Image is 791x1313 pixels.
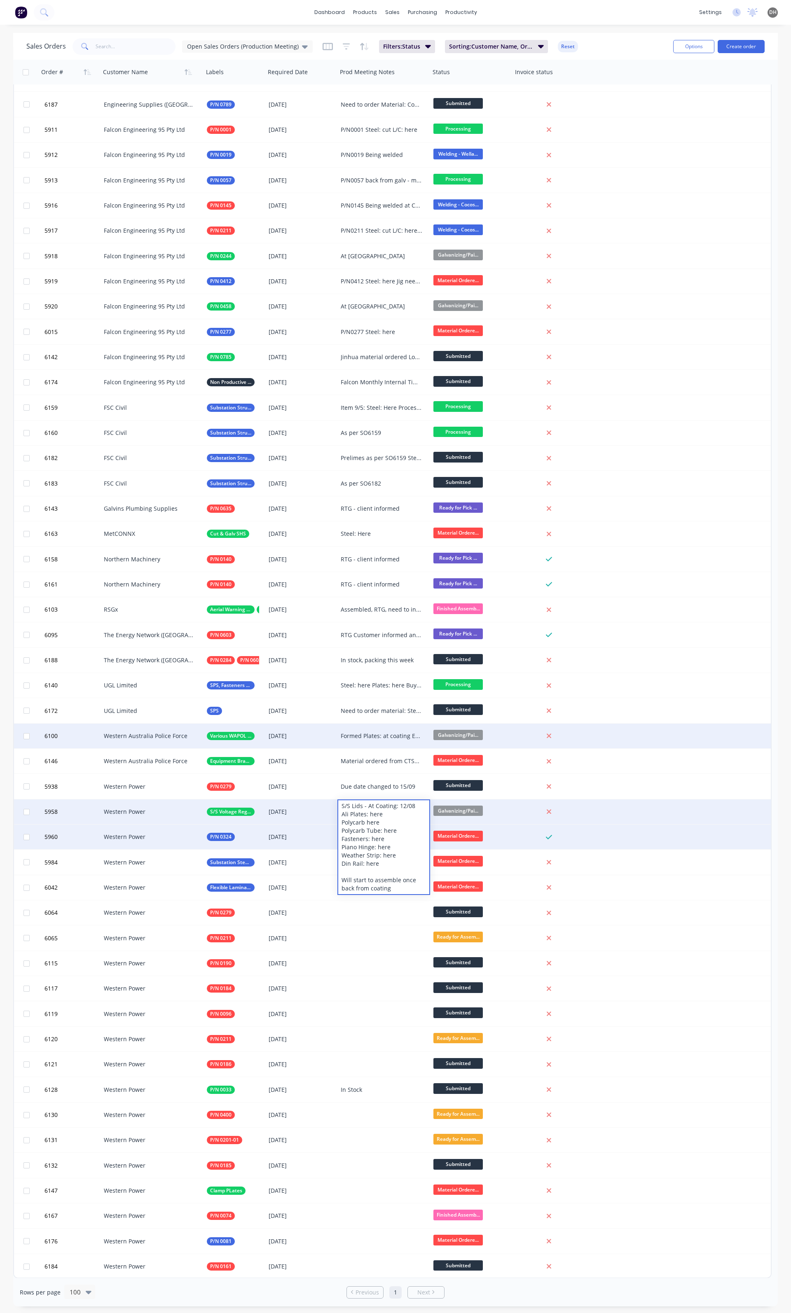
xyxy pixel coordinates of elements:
[44,378,58,386] span: 6174
[42,446,104,470] button: 6182
[210,1237,232,1245] span: P/N 0081
[433,603,483,614] span: Finished Assemb...
[269,176,334,185] div: [DATE]
[210,454,251,462] span: Substation Structural Steel
[210,429,251,437] span: Substation Structural Steel
[433,98,483,108] span: Submitted
[341,302,423,311] div: At [GEOGRAPHIC_DATA]
[433,427,483,437] span: Processing
[44,1010,58,1018] span: 6119
[44,833,58,841] span: 5960
[207,100,235,109] button: P/N 0789
[207,707,222,715] button: SPS
[207,681,255,689] button: SPS, Fasteners & Buy IN
[210,1161,232,1170] span: P/N 0185
[42,320,104,344] button: 6015
[210,732,251,740] span: Various WAPOL Brackets
[26,42,66,50] h1: Sales Orders
[207,151,235,159] button: P/N 0019
[341,555,423,563] div: RTG - client informed
[210,378,251,386] span: Non Productive Tasks
[210,353,232,361] span: P/N 0785
[207,505,235,513] button: P/N 0635
[210,227,232,235] span: P/N 0211
[44,984,58,993] span: 6117
[417,1288,430,1297] span: Next
[41,68,63,76] div: Order #
[42,345,104,369] button: 6142
[42,1103,104,1127] button: 6130
[269,505,334,513] div: [DATE]
[44,883,58,892] span: 6042
[341,201,423,210] div: P/N0145 Being welded at Cocos when time permits
[207,429,255,437] button: Substation Structural Steel
[15,6,27,19] img: Factory
[207,1136,242,1144] button: P/N 0201-01
[104,580,195,589] div: Northern Machinery
[42,547,104,572] button: 6158
[42,244,104,269] button: 5918
[433,275,483,285] span: Material Ordere...
[433,502,483,513] span: Ready for Pick ...
[433,300,483,311] span: Galvanizing/Pai...
[210,1010,232,1018] span: P/N 0096
[433,325,483,336] span: Material Ordere...
[210,277,232,285] span: P/N 0412
[433,250,483,260] span: Galvanizing/Pai...
[210,1111,232,1119] span: P/N 0400
[341,505,423,513] div: RTG - client informed
[341,378,423,386] div: Falcon Monthly Internal Times N/A Duplicate at EOM
[695,6,726,19] div: settings
[210,126,232,134] span: P/N 0001
[44,1161,58,1170] span: 6132
[42,294,104,319] button: 5920
[104,555,195,563] div: Northern Machinery
[269,530,334,538] div: [DATE]
[338,800,429,894] div: S/S Lids - At Coating: 12/08 Ali Plates: here Polycarb here Polycarb Tube: here Fasteners: here P...
[44,479,58,488] span: 6183
[433,578,483,589] span: Ready for Pick ...
[42,749,104,773] button: 6146
[207,328,235,336] button: P/N 0277
[42,370,104,395] button: 6174
[210,580,232,589] span: P/N 0140
[42,421,104,445] button: 6160
[42,1203,104,1228] button: 6167
[341,479,423,488] div: As per SO6182
[207,353,235,361] button: P/N 0785
[341,252,423,260] div: At [GEOGRAPHIC_DATA]
[187,42,299,51] span: Open Sales Orders (Production Meeting)
[210,656,232,664] span: P/N 0284
[269,151,334,159] div: [DATE]
[210,1187,242,1195] span: Clamp PLates
[207,833,235,841] button: P/N 0324
[210,934,232,942] span: P/N 0211
[210,555,232,563] span: P/N 0140
[269,378,334,386] div: [DATE]
[404,6,441,19] div: purchasing
[44,530,58,538] span: 6163
[104,328,195,336] div: Falcon Engineering 95 Pty Ltd
[44,757,58,765] span: 6146
[207,378,255,386] button: Non Productive Tasks
[210,530,246,538] span: Cut & Galv SHS
[44,1237,58,1245] span: 6176
[341,176,423,185] div: P/N0057 back from galv - machining to start later this week, early next week
[44,959,58,967] span: 6115
[44,277,58,285] span: 5919
[207,176,235,185] button: P/N 0057
[207,808,255,816] button: S/S Voltage Reg Lids
[207,783,235,791] button: P/N 0279
[210,201,232,210] span: P/N 0145
[104,100,195,109] div: Engineering Supplies ([GEOGRAPHIC_DATA]) Pty Ltd
[44,227,58,235] span: 5917
[96,38,176,55] input: Search...
[42,976,104,1001] button: 6117
[433,199,483,210] span: Welding - Cocos...
[210,681,251,689] span: SPS, Fasteners & Buy IN
[44,252,58,260] span: 5918
[207,1212,235,1220] button: P/N 0074
[210,707,219,715] span: SPS
[210,100,232,109] span: P/N 0789
[44,1111,58,1119] span: 6130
